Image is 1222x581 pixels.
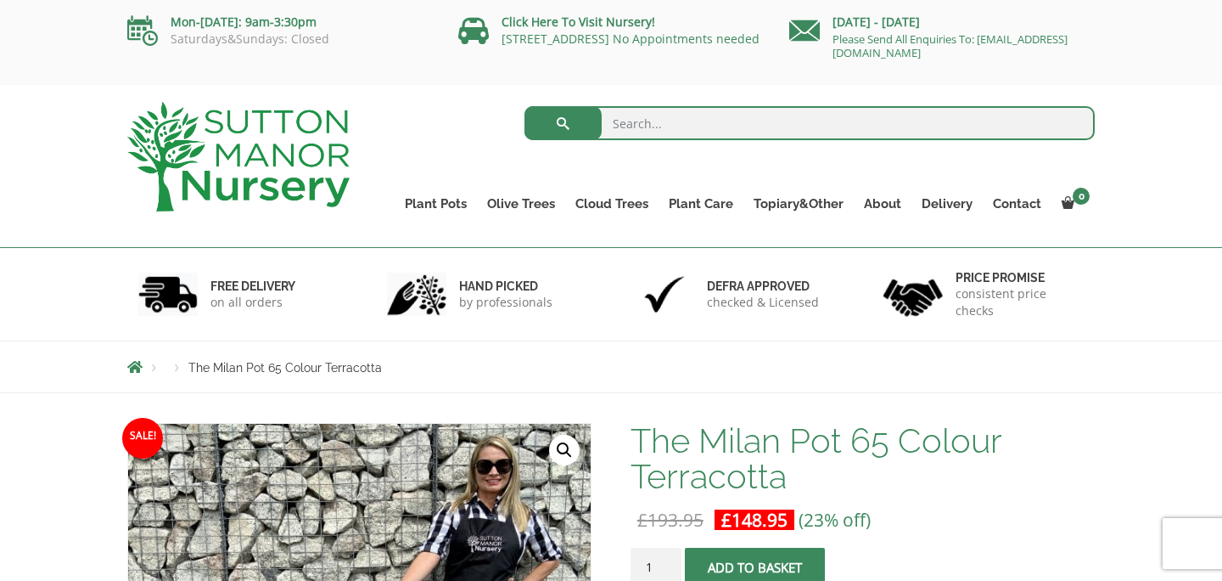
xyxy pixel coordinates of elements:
[188,361,382,375] span: The Milan Pot 65 Colour Terracotta
[854,192,911,216] a: About
[395,192,477,216] a: Plant Pots
[502,31,760,47] a: [STREET_ADDRESS] No Appointments needed
[210,294,295,311] p: on all orders
[743,192,854,216] a: Topiary&Other
[707,294,819,311] p: checked & Licensed
[549,435,580,465] a: View full-screen image gallery
[956,285,1085,319] p: consistent price checks
[127,360,1095,374] nav: Breadcrumbs
[631,423,1095,494] h1: The Milan Pot 65 Colour Terracotta
[459,279,552,294] h6: hand picked
[637,508,647,532] span: £
[477,192,565,216] a: Olive Trees
[502,14,655,30] a: Click Here To Visit Nursery!
[911,192,983,216] a: Delivery
[659,192,743,216] a: Plant Care
[883,268,943,320] img: 4.jpg
[832,31,1068,60] a: Please Send All Enquiries To: [EMAIL_ADDRESS][DOMAIN_NAME]
[789,12,1095,32] p: [DATE] - [DATE]
[721,508,732,532] span: £
[635,273,694,316] img: 3.jpg
[387,273,446,316] img: 2.jpg
[956,270,1085,285] h6: Price promise
[565,192,659,216] a: Cloud Trees
[127,12,433,32] p: Mon-[DATE]: 9am-3:30pm
[524,106,1096,140] input: Search...
[210,279,295,294] h6: FREE DELIVERY
[122,418,163,459] span: Sale!
[459,294,552,311] p: by professionals
[127,32,433,46] p: Saturdays&Sundays: Closed
[1051,192,1095,216] a: 0
[707,279,819,294] h6: Defra approved
[637,508,703,532] bdi: 193.95
[983,192,1051,216] a: Contact
[127,102,350,212] img: logo
[1073,188,1090,205] span: 0
[721,508,788,532] bdi: 148.95
[138,273,198,316] img: 1.jpg
[799,508,871,532] span: (23% off)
